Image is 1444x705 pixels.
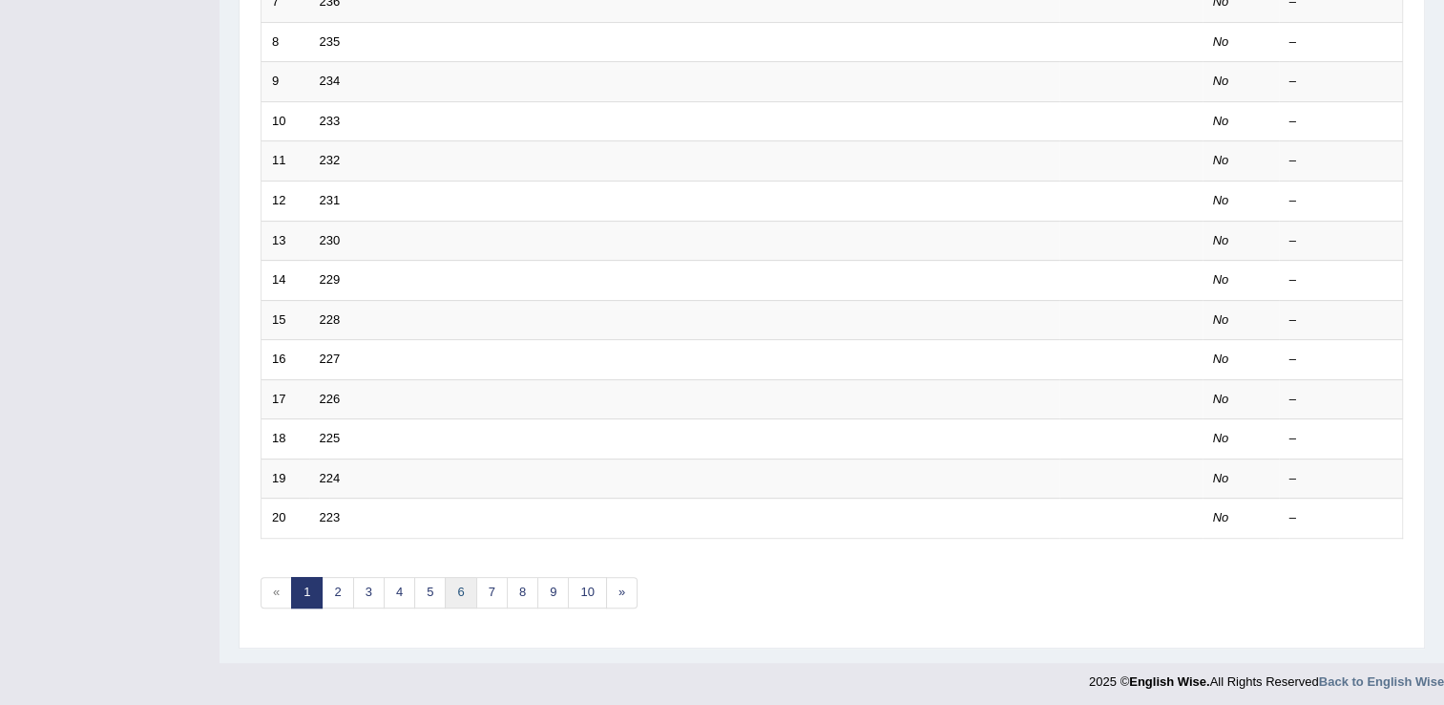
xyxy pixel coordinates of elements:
td: 12 [262,181,309,221]
div: 2025 © All Rights Reserved [1089,663,1444,691]
a: 10 [568,577,606,609]
a: 1 [291,577,323,609]
div: – [1289,351,1392,369]
strong: English Wise. [1129,674,1209,689]
em: No [1213,352,1229,366]
div: – [1289,113,1392,131]
span: « [261,577,292,609]
div: – [1289,73,1392,91]
em: No [1213,471,1229,485]
td: 9 [262,62,309,102]
a: 235 [320,34,341,49]
a: » [606,577,638,609]
a: 234 [320,74,341,88]
a: 231 [320,193,341,207]
a: 232 [320,153,341,167]
em: No [1213,510,1229,524]
td: 17 [262,379,309,419]
td: 13 [262,221,309,261]
a: 2 [322,577,353,609]
td: 18 [262,419,309,459]
div: – [1289,509,1392,527]
div: – [1289,430,1392,448]
a: Back to English Wise [1319,674,1444,689]
td: 11 [262,141,309,182]
a: 223 [320,510,341,524]
a: 4 [384,577,415,609]
div: – [1289,33,1392,52]
td: 20 [262,499,309,539]
em: No [1213,114,1229,128]
td: 15 [262,300,309,340]
em: No [1213,153,1229,167]
a: 5 [414,577,446,609]
a: 8 [507,577,538,609]
div: – [1289,192,1392,210]
td: 16 [262,340,309,380]
div: – [1289,152,1392,170]
td: 10 [262,101,309,141]
a: 224 [320,471,341,485]
a: 225 [320,431,341,445]
a: 226 [320,392,341,406]
td: 19 [262,459,309,499]
a: 6 [445,577,476,609]
div: – [1289,232,1392,250]
em: No [1213,392,1229,406]
a: 233 [320,114,341,128]
a: 227 [320,352,341,366]
td: 14 [262,261,309,301]
td: 8 [262,22,309,62]
div: – [1289,391,1392,409]
em: No [1213,312,1229,327]
em: No [1213,34,1229,49]
div: – [1289,271,1392,289]
em: No [1213,193,1229,207]
div: – [1289,470,1392,488]
em: No [1213,74,1229,88]
em: No [1213,233,1229,247]
a: 229 [320,272,341,287]
div: – [1289,311,1392,330]
a: 9 [537,577,569,609]
a: 3 [353,577,385,609]
a: 7 [476,577,508,609]
a: 230 [320,233,341,247]
em: No [1213,272,1229,287]
em: No [1213,431,1229,445]
a: 228 [320,312,341,327]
